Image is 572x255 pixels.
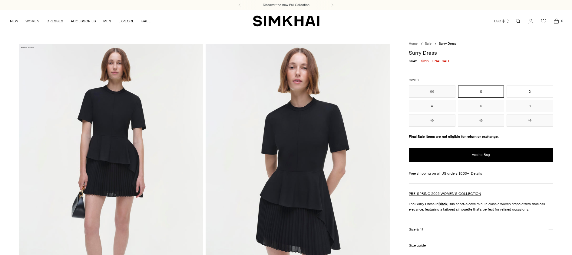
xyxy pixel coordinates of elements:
[409,41,553,47] nav: breadcrumbs
[141,15,150,28] a: SALE
[507,100,553,112] button: 8
[494,15,510,28] button: USD $
[512,15,524,27] a: Open search modal
[409,134,499,139] strong: Final Sale items are not eligible for return or exchange.
[421,41,422,47] div: /
[409,228,423,231] h3: Size & Fit
[409,115,455,127] button: 10
[103,15,111,28] a: MEN
[458,86,504,98] button: 0
[458,100,504,112] button: 6
[409,201,553,212] p: The Surry Dress in This short-sleeve mini in classic woven crepe offers timeless elegance, featur...
[409,42,418,46] a: Home
[471,171,482,176] a: Details
[550,15,562,27] a: Open cart modal
[409,171,553,176] div: Free shipping on all US orders $200+
[253,15,319,27] a: SIMKHAI
[537,15,550,27] a: Wishlist
[438,202,448,206] strong: Black.
[118,15,134,28] a: EXPLORE
[409,77,419,83] label: Size:
[409,222,553,237] button: Size & Fit
[409,86,455,98] button: 00
[409,148,553,162] button: Add to Bag
[409,58,417,64] s: $645
[409,100,455,112] button: 4
[472,152,490,157] span: Add to Bag
[425,42,431,46] a: Sale
[409,192,481,196] a: PRE-SPRING 2025 WOMEN'S COLLECTION
[507,115,553,127] button: 14
[47,15,63,28] a: DRESSES
[10,15,18,28] a: NEW
[25,15,39,28] a: WOMEN
[458,115,504,127] button: 12
[439,42,456,46] span: Surry Dress
[409,243,426,248] a: Size guide
[525,15,537,27] a: Go to the account page
[507,86,553,98] button: 2
[421,58,429,64] span: $322
[559,18,565,24] span: 0
[409,50,553,56] h1: Surry Dress
[435,41,436,47] div: /
[263,3,309,8] a: Discover the new Fall Collection
[71,15,96,28] a: ACCESSORIES
[417,78,419,82] span: 0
